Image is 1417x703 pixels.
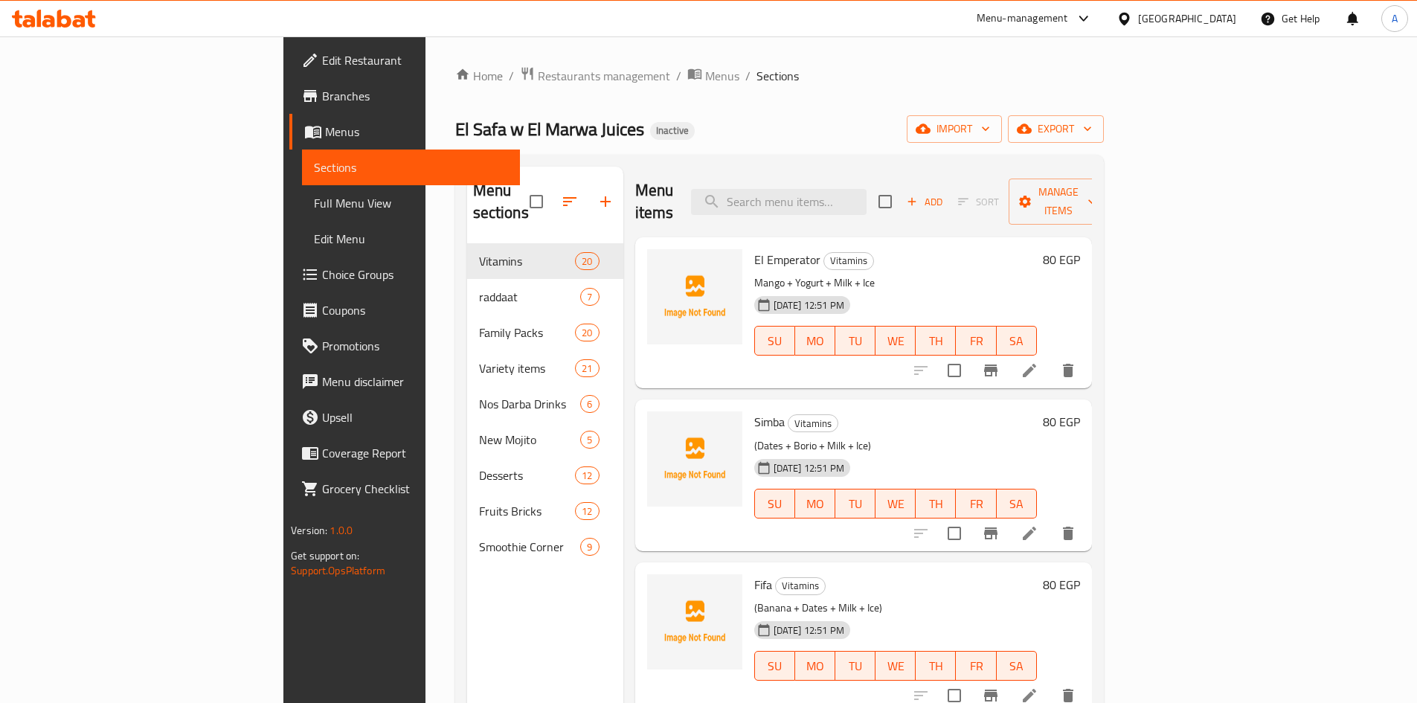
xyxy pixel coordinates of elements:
[302,150,520,185] a: Sections
[1003,330,1031,352] span: SA
[588,184,623,219] button: Add section
[901,190,948,214] span: Add item
[314,158,508,176] span: Sections
[939,518,970,549] span: Select to update
[479,252,576,270] span: Vitamins
[901,190,948,214] button: Add
[576,254,598,269] span: 20
[479,288,581,306] span: raddaat
[705,67,739,85] span: Menus
[691,189,867,215] input: search
[467,350,623,386] div: Variety items21
[479,431,581,449] span: New Mojito
[687,66,739,86] a: Menus
[754,411,785,433] span: Simba
[1021,362,1038,379] a: Edit menu item
[1003,493,1031,515] span: SA
[325,123,508,141] span: Menus
[580,395,599,413] div: items
[479,502,576,520] span: Fruits Bricks
[575,324,599,341] div: items
[322,301,508,319] span: Coupons
[479,324,576,341] div: Family Packs
[467,493,623,529] div: Fruits Bricks12
[521,186,552,217] span: Select all sections
[467,529,623,565] div: Smoothie Corner9
[322,373,508,391] span: Menu disclaimer
[581,397,598,411] span: 6
[973,516,1009,551] button: Branch-specific-item
[754,248,820,271] span: El Emperator
[581,433,598,447] span: 5
[289,114,520,150] a: Menus
[754,274,1037,292] p: Mango + Yogurt + Milk + Ice
[289,328,520,364] a: Promotions
[922,493,950,515] span: TH
[467,386,623,422] div: Nos Darba Drinks6
[1392,10,1398,27] span: A
[1021,524,1038,542] a: Edit menu item
[948,190,1009,214] span: Select section first
[479,359,576,377] span: Variety items
[1020,120,1092,138] span: export
[322,408,508,426] span: Upsell
[904,193,945,211] span: Add
[1043,574,1080,595] h6: 80 EGP
[467,422,623,458] div: New Mojito5
[956,489,996,519] button: FR
[650,122,695,140] div: Inactive
[962,330,990,352] span: FR
[1138,10,1236,27] div: [GEOGRAPHIC_DATA]
[754,489,795,519] button: SU
[289,257,520,292] a: Choice Groups
[875,326,916,356] button: WE
[1050,516,1086,551] button: delete
[956,651,996,681] button: FR
[676,67,681,85] li: /
[291,521,327,540] span: Version:
[768,461,850,475] span: [DATE] 12:51 PM
[788,414,838,432] div: Vitamins
[939,355,970,386] span: Select to update
[824,252,873,269] span: Vitamins
[467,315,623,350] div: Family Packs20
[581,290,598,304] span: 7
[745,67,751,85] li: /
[962,493,990,515] span: FR
[330,521,353,540] span: 1.0.0
[302,221,520,257] a: Edit Menu
[552,184,588,219] span: Sort sections
[761,330,789,352] span: SU
[997,489,1037,519] button: SA
[322,337,508,355] span: Promotions
[870,186,901,217] span: Select section
[479,466,576,484] div: Desserts
[467,279,623,315] div: raddaat7
[647,574,742,670] img: Fifa
[575,252,599,270] div: items
[916,326,956,356] button: TH
[756,67,799,85] span: Sections
[322,444,508,462] span: Coverage Report
[977,10,1068,28] div: Menu-management
[576,504,598,519] span: 12
[581,540,598,554] span: 9
[775,577,826,595] div: Vitamins
[479,538,581,556] div: Smoothie Corner
[881,330,910,352] span: WE
[580,288,599,306] div: items
[907,115,1002,143] button: import
[835,651,875,681] button: TU
[289,471,520,507] a: Grocery Checklist
[647,249,742,344] img: El Emperator
[768,623,850,638] span: [DATE] 12:51 PM
[575,359,599,377] div: items
[467,243,623,279] div: Vitamins20
[289,42,520,78] a: Edit Restaurant
[1050,353,1086,388] button: delete
[322,266,508,283] span: Choice Groups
